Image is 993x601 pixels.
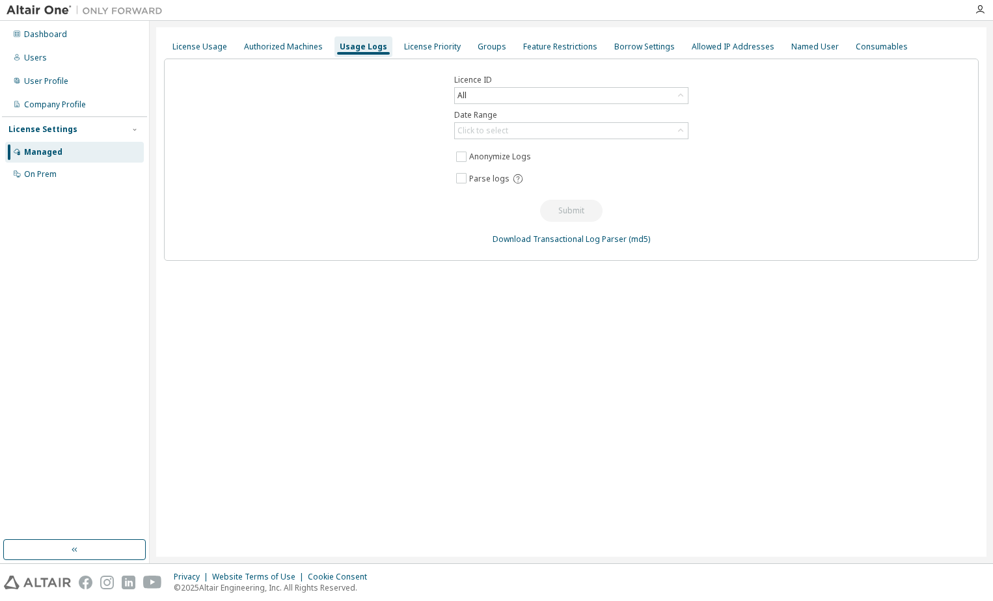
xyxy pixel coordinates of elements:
div: Dashboard [24,29,67,40]
div: Usage Logs [340,42,387,52]
a: Download Transactional Log Parser [493,234,627,245]
img: Altair One [7,4,169,17]
p: © 2025 Altair Engineering, Inc. All Rights Reserved. [174,582,375,593]
div: Cookie Consent [308,572,375,582]
div: All [455,88,688,103]
div: Company Profile [24,100,86,110]
div: On Prem [24,169,57,180]
label: Licence ID [454,75,688,85]
div: Authorized Machines [244,42,323,52]
img: youtube.svg [143,576,162,589]
div: User Profile [24,76,68,87]
div: License Priority [404,42,461,52]
div: Users [24,53,47,63]
a: (md5) [629,234,650,245]
label: Date Range [454,110,688,120]
img: facebook.svg [79,576,92,589]
div: Feature Restrictions [523,42,597,52]
img: altair_logo.svg [4,576,71,589]
div: Click to select [455,123,688,139]
span: Parse logs [469,174,510,184]
div: Borrow Settings [614,42,675,52]
div: License Usage [172,42,227,52]
div: Managed [24,147,62,157]
button: Submit [540,200,603,222]
div: Groups [478,42,506,52]
div: All [456,88,469,103]
div: Allowed IP Addresses [692,42,774,52]
div: License Settings [8,124,77,135]
div: Privacy [174,572,212,582]
div: Named User [791,42,839,52]
div: Consumables [856,42,908,52]
div: Website Terms of Use [212,572,308,582]
img: instagram.svg [100,576,114,589]
img: linkedin.svg [122,576,135,589]
div: Click to select [457,126,508,136]
label: Anonymize Logs [469,149,534,165]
